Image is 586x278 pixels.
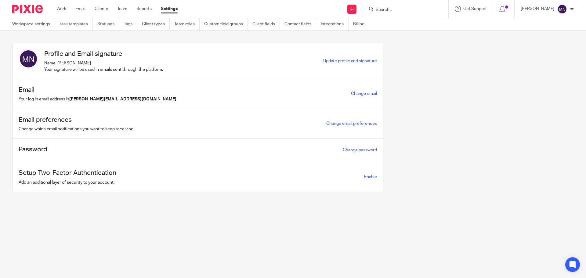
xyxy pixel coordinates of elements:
img: Pixie [12,5,43,13]
h1: Email [19,85,176,95]
p: Your log in email address is [19,96,176,102]
a: Settings [161,6,178,12]
img: svg%3E [557,4,567,14]
a: Client fields [252,18,280,30]
a: Clients [95,6,108,12]
h1: Profile and Email signature [44,49,163,59]
a: Change email [351,92,377,96]
a: Integrations [321,18,349,30]
a: Task templates [60,18,93,30]
input: Search [375,7,430,13]
b: [PERSON_NAME][EMAIL_ADDRESS][DOMAIN_NAME] [69,97,176,101]
a: Statuses [97,18,119,30]
a: Workspace settings [12,18,55,30]
a: Team [117,6,127,12]
a: Team roles [174,18,200,30]
a: Change email preferences [326,121,377,126]
h1: Setup Two-Factor Authentication [19,168,116,178]
a: Contact fields [284,18,316,30]
a: Client types [142,18,170,30]
a: Update profile and signature [323,59,377,63]
p: Name: [PERSON_NAME] Your signature will be used in emails sent through the platform. [44,60,163,73]
a: Work [56,6,66,12]
a: Billing [353,18,369,30]
span: Get Support [463,7,487,11]
a: Custom field groups [204,18,248,30]
h1: Email preferences [19,115,134,125]
a: Change password [343,148,377,152]
p: Add an additional layer of security to your account. [19,179,116,186]
h1: Password [19,145,47,154]
a: Tags [124,18,137,30]
p: Change which email notifications you want to keep receiving. [19,126,134,132]
img: svg%3E [19,49,38,69]
a: Reports [136,6,152,12]
a: Email [75,6,85,12]
p: [PERSON_NAME] [521,6,554,12]
span: Enable [364,175,377,179]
